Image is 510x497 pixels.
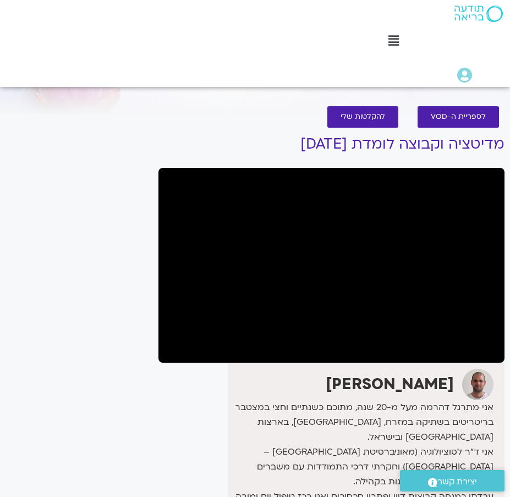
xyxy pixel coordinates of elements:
[431,113,486,121] span: לספריית ה-VOD
[327,106,398,128] a: להקלטות שלי
[158,168,504,363] iframe: מדיטציה וקבוצה לומדת עם דקל קנטי - 21.9.25
[462,369,493,400] img: דקל קנטי
[418,106,499,128] a: לספריית ה-VOD
[326,374,454,395] strong: [PERSON_NAME]
[454,6,503,22] img: תודעה בריאה
[341,113,385,121] span: להקלטות שלי
[400,470,504,491] a: יצירת קשר
[158,136,504,152] h1: מדיטציה וקבוצה לומדת [DATE]
[437,474,477,489] span: יצירת קשר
